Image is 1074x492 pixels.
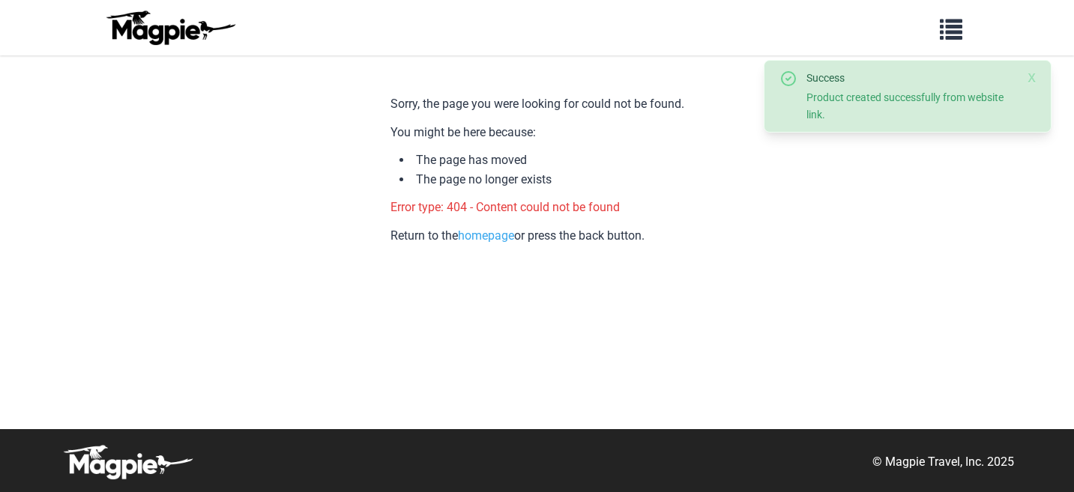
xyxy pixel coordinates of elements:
[390,123,684,142] p: You might be here because:
[399,170,684,189] li: The page no longer exists
[390,226,684,246] p: Return to the or press the back button.
[60,444,195,480] img: logo-white-d94fa1abed81b67a048b3d0f0ab5b955.png
[399,151,684,170] li: The page has moved
[103,10,238,46] img: logo-ab69f6fb50320c5b225c76a69d11143b.png
[458,228,514,243] a: homepage
[1028,70,1036,88] button: Close
[806,70,1008,86] div: Success
[872,452,1014,472] p: © Magpie Travel, Inc. 2025
[390,94,684,114] p: Sorry, the page you were looking for could not be found.
[806,89,1008,123] div: Product created successfully from website link.
[390,198,684,217] p: Error type: 404 - Content could not be found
